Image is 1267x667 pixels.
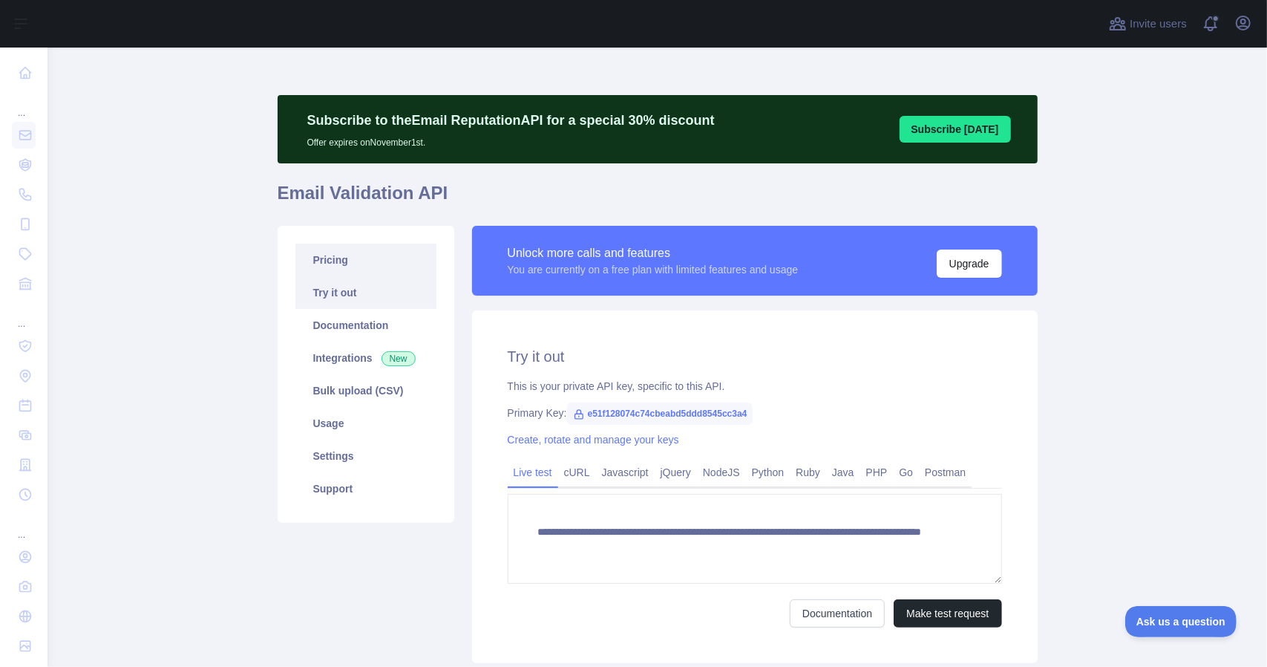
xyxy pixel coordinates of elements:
[655,461,697,484] a: jQuery
[508,244,799,262] div: Unlock more calls and features
[790,461,826,484] a: Ruby
[12,89,36,119] div: ...
[1130,16,1187,33] span: Invite users
[508,461,558,484] a: Live test
[12,300,36,330] div: ...
[893,461,919,484] a: Go
[790,599,885,628] a: Documentation
[295,244,436,276] a: Pricing
[295,472,436,505] a: Support
[307,131,715,149] p: Offer expires on November 1st.
[508,262,799,277] div: You are currently on a free plan with limited features and usage
[508,346,1002,367] h2: Try it out
[596,461,655,484] a: Javascript
[295,407,436,440] a: Usage
[508,379,1002,394] div: This is your private API key, specific to this API.
[826,461,860,484] a: Java
[508,406,1002,420] div: Primary Key:
[937,250,1002,278] button: Upgrade
[295,374,436,407] a: Bulk upload (CSV)
[860,461,894,484] a: PHP
[295,440,436,472] a: Settings
[295,342,436,374] a: Integrations New
[1106,12,1190,36] button: Invite users
[12,511,36,541] div: ...
[508,434,679,446] a: Create, rotate and manage your keys
[919,461,972,484] a: Postman
[278,181,1038,217] h1: Email Validation API
[382,351,416,366] span: New
[894,599,1001,628] button: Make test request
[697,461,746,484] a: NodeJS
[307,110,715,131] p: Subscribe to the Email Reputation API for a special 30 % discount
[295,276,436,309] a: Try it out
[900,116,1011,143] button: Subscribe [DATE]
[567,403,753,425] span: e51f128074c74cbeabd5ddd8545cc3a4
[746,461,790,484] a: Python
[1125,606,1237,637] iframe: Toggle Customer Support
[295,309,436,342] a: Documentation
[558,461,596,484] a: cURL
